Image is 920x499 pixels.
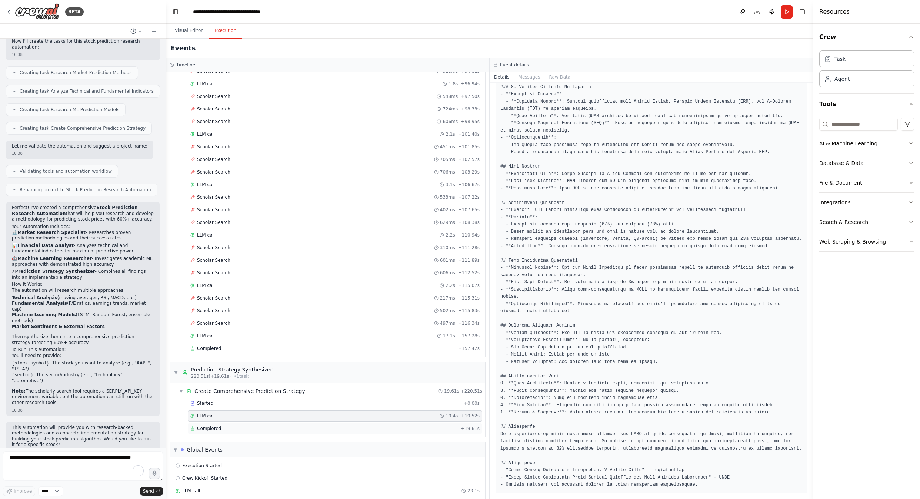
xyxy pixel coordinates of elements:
span: 220.51s (+19.61s) [191,373,231,379]
span: • 1 task [234,373,249,379]
strong: Machine Learning Researcher [17,256,92,261]
p: This automation will provide you with research-backed methodologies and a concrete implementation... [12,425,154,448]
span: + 98.95s [461,119,480,125]
span: 3.1s [446,182,455,188]
span: Scholar Search [197,219,230,225]
span: 17.1s [443,333,455,339]
span: Creating task Analyze Technical and Fundamental Indicators [20,88,154,94]
span: Creating task Research ML Prediction Models [20,107,119,113]
button: Crew [819,27,914,47]
span: + 112.52s [458,270,480,276]
p: 📊 - Analyzes technical and fundamental indicators for maximum predictive power [12,243,154,254]
span: + 19.61s [461,426,480,432]
span: Scholar Search [197,106,230,112]
div: Prediction Strategy Synthesizer [191,366,272,373]
button: Search & Research [819,212,914,232]
strong: Machine Learning Models [12,312,76,317]
strong: Note: [12,389,26,394]
span: + 101.40s [458,131,480,137]
span: + 96.94s [461,81,480,87]
div: Task [834,55,846,63]
span: 217ms [440,295,455,301]
span: LLM call [197,413,215,419]
span: Scholar Search [197,144,230,150]
span: + 101.85s [458,144,480,150]
strong: Market Research Specialist [17,230,86,235]
div: 10:38 [12,151,147,156]
span: + 0.00s [464,400,480,406]
span: Crew Kickoff Started [182,475,227,481]
span: 601ms [440,257,455,263]
span: + 115.83s [458,308,480,314]
li: (P/E ratios, earnings trends, market cap) [12,301,154,312]
span: 451ms [440,144,455,150]
code: {stock_symbol} [12,361,49,366]
span: 310ms [440,245,455,251]
p: The automation will research multiple approaches: [12,288,154,294]
div: Agent [834,75,850,83]
h3: Timeline [176,62,195,68]
span: 2.2s [446,232,455,238]
strong: Fundamental Analysis [12,301,67,306]
span: 2.1s [446,131,455,137]
div: Tools [819,115,914,258]
h2: To Run This Automation: [12,347,154,353]
span: LLM call [182,488,200,494]
span: + 157.42s [458,346,480,351]
h4: Resources [819,7,850,16]
button: Web Scraping & Browsing [819,232,914,251]
span: + 115.31s [458,295,480,301]
div: Crew [819,47,914,93]
span: Scholar Search [197,270,230,276]
span: Scholar Search [197,308,230,314]
p: Perfect! I've created a comprehensive that will help you research and develop a methodology for p... [12,205,154,222]
span: Validating tools and automation workflow [20,168,112,174]
span: Execution Started [182,463,222,469]
span: 705ms [440,156,455,162]
button: Hide left sidebar [170,7,181,17]
li: - The stock you want to analyze (e.g., "AAPL", "TSLA") [12,360,154,372]
span: Completed [197,346,221,351]
strong: Prediction Strategy Synthesizer [15,269,95,274]
span: ▼ [174,370,178,376]
span: 502ms [440,308,455,314]
button: Start a new chat [148,27,160,36]
span: + 111.28s [458,245,480,251]
span: 548ms [443,93,458,99]
div: Global Events [187,446,223,453]
button: Messages [514,72,545,82]
span: LLM call [197,81,215,87]
span: + 107.22s [458,194,480,200]
span: Scholar Search [197,169,230,175]
span: Scholar Search [197,295,230,301]
span: Scholar Search [197,93,230,99]
strong: Stock Prediction Research Automation [12,205,138,216]
button: File & Document [819,173,914,192]
span: 19.61s [444,388,459,394]
span: + 97.50s [461,93,480,99]
button: Hide right sidebar [797,7,807,17]
span: 724ms [443,106,458,112]
p: 🤖 - Investigates academic ML approaches with demonstrated high accuracy [12,256,154,267]
button: Switch to previous chat [127,27,145,36]
textarea: To enrich screen reader interactions, please activate Accessibility in Grammarly extension settings [3,451,163,481]
div: 10:38 [12,407,154,413]
span: 23.1s [467,488,480,494]
span: 606ms [443,119,458,125]
span: + 110.94s [458,232,480,238]
span: Scholar Search [197,156,230,162]
li: (LSTM, Random Forest, ensemble methods) [12,312,154,324]
div: BETA [65,7,84,16]
span: + 103.29s [458,169,480,175]
span: + 98.33s [461,106,480,112]
span: + 19.52s [461,413,480,419]
span: Scholar Search [197,257,230,263]
span: Scholar Search [197,320,230,326]
button: Visual Editor [169,23,209,39]
span: Send [143,488,154,494]
p: ⚡ - Combines all findings into an implementable strategy [12,269,154,280]
span: Renaming project to Stock Prediction Research Automation [20,187,151,193]
button: Database & Data [819,153,914,173]
strong: Technical Analysis [12,295,57,300]
h2: Your Automation Includes: [12,224,154,230]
